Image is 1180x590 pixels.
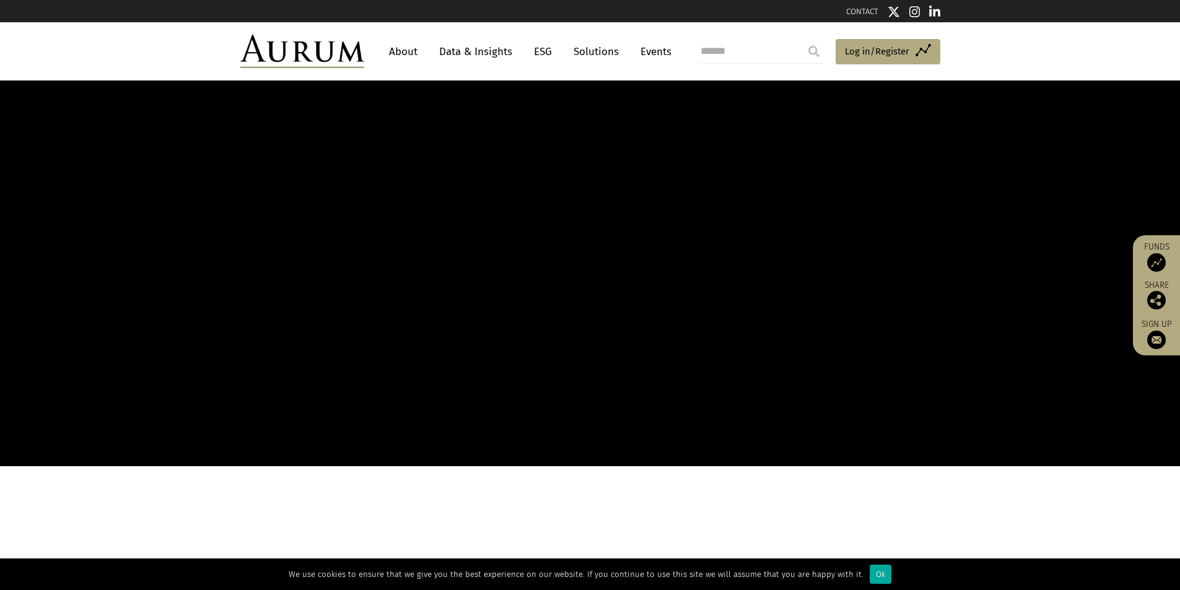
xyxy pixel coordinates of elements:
a: Sign up [1139,319,1174,349]
img: Linkedin icon [929,6,940,18]
img: Share this post [1147,291,1166,310]
a: Solutions [567,40,625,63]
img: Access Funds [1147,253,1166,272]
a: ESG [528,40,558,63]
span: Log in/Register [845,44,909,59]
a: Data & Insights [433,40,518,63]
a: About [383,40,424,63]
a: Funds [1139,241,1174,272]
input: Submit [802,39,826,64]
a: CONTACT [846,7,878,16]
img: Twitter icon [888,6,900,18]
a: Log in/Register [836,39,940,65]
div: Ok [870,565,891,584]
img: Aurum [240,35,364,68]
img: Instagram icon [909,6,920,18]
div: Share [1139,281,1174,310]
img: Sign up to our newsletter [1147,331,1166,349]
a: Events [634,40,671,63]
